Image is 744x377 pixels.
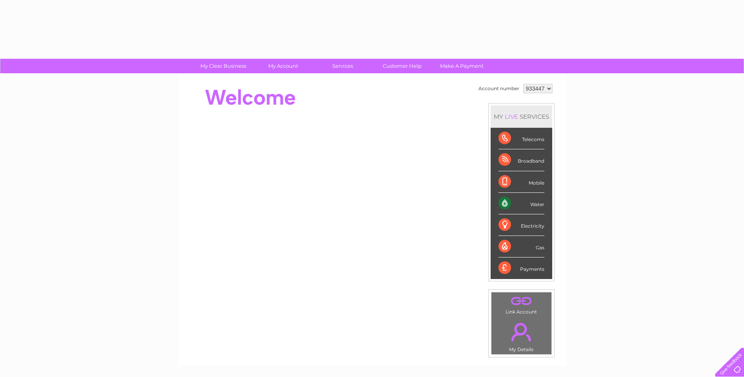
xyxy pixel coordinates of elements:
a: My Account [251,59,315,73]
div: Electricity [498,214,544,236]
td: My Details [491,316,552,355]
td: Link Account [491,292,552,317]
a: Services [310,59,375,73]
div: Mobile [498,171,544,193]
div: Payments [498,257,544,279]
div: MY SERVICES [491,105,552,128]
td: Account number [477,82,521,95]
a: . [493,318,549,346]
div: Water [498,193,544,214]
a: Make A Payment [429,59,494,73]
div: Broadband [498,149,544,171]
div: LIVE [503,113,520,120]
div: Telecoms [498,128,544,149]
a: My Clear Business [191,59,256,73]
div: Gas [498,236,544,257]
a: . [493,294,549,308]
a: Customer Help [370,59,435,73]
